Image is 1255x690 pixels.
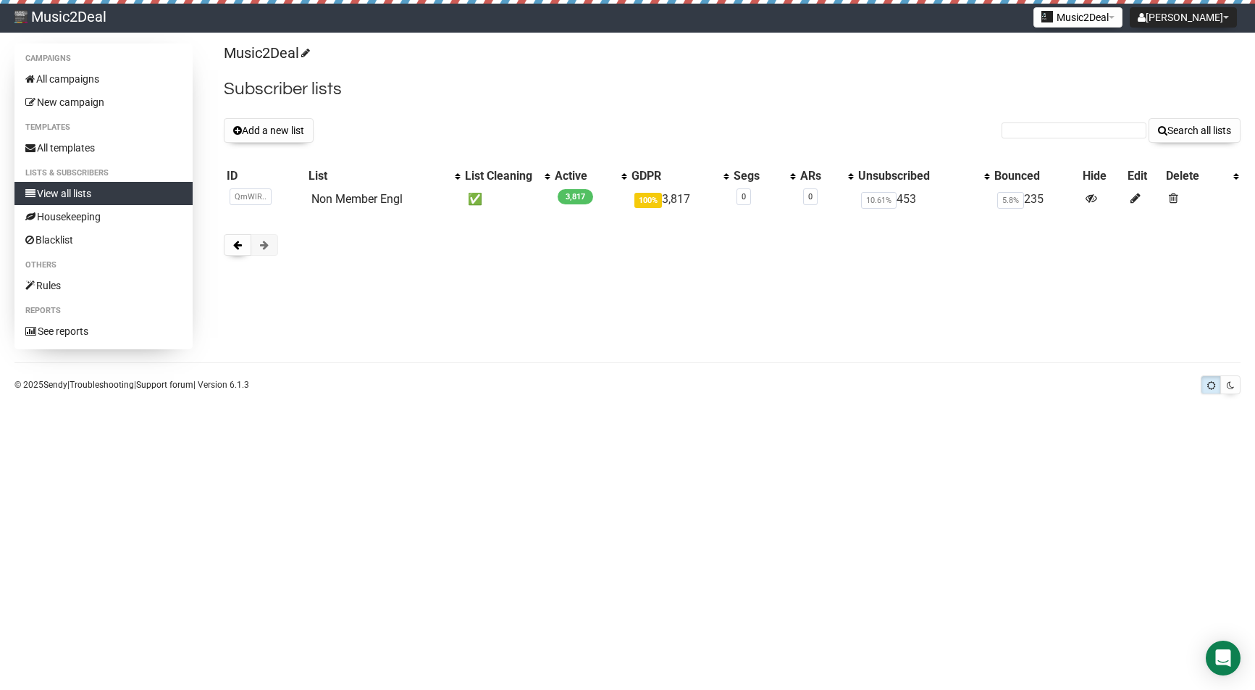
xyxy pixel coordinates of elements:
[1130,7,1237,28] button: [PERSON_NAME]
[14,257,193,274] li: Others
[14,50,193,67] li: Campaigns
[14,274,193,297] a: Rules
[14,182,193,205] a: View all lists
[308,169,448,183] div: List
[462,186,552,212] td: ✅
[14,377,249,393] p: © 2025 | | | Version 6.1.3
[14,91,193,114] a: New campaign
[629,186,731,212] td: 3,817
[991,166,1080,186] th: Bounced: No sort applied, sorting is disabled
[991,186,1080,212] td: 235
[558,189,593,204] span: 3,817
[224,76,1241,102] h2: Subscriber lists
[861,192,897,209] span: 10.61%
[227,169,303,183] div: ID
[555,169,613,183] div: Active
[14,67,193,91] a: All campaigns
[1083,169,1122,183] div: Hide
[465,169,537,183] div: List Cleaning
[855,166,991,186] th: Unsubscribed: No sort applied, activate to apply an ascending sort
[136,380,193,390] a: Support forum
[70,380,134,390] a: Troubleshooting
[1033,7,1122,28] button: Music2Deal
[1206,641,1241,676] div: Open Intercom Messenger
[1041,11,1053,22] img: 1.jpg
[731,166,797,186] th: Segs: No sort applied, activate to apply an ascending sort
[230,188,272,205] span: QmWlR..
[14,320,193,343] a: See reports
[462,166,552,186] th: List Cleaning: No sort applied, activate to apply an ascending sort
[14,136,193,159] a: All templates
[43,380,67,390] a: Sendy
[800,169,841,183] div: ARs
[1125,166,1163,186] th: Edit: No sort applied, sorting is disabled
[734,169,782,183] div: Segs
[634,193,662,208] span: 100%
[858,169,976,183] div: Unsubscribed
[311,192,403,206] a: Non Member Engl
[1128,169,1160,183] div: Edit
[14,10,28,23] img: d3c3f23366e98c1a1e0a1030e7b84567
[808,192,813,201] a: 0
[14,302,193,320] li: Reports
[14,228,193,252] a: Blacklist
[855,186,991,212] td: 453
[629,166,731,186] th: GDPR: No sort applied, activate to apply an ascending sort
[797,166,856,186] th: ARs: No sort applied, activate to apply an ascending sort
[14,165,193,182] li: Lists & subscribers
[224,44,308,62] a: Music2Deal
[224,118,314,143] button: Add a new list
[994,169,1077,183] div: Bounced
[1163,166,1241,186] th: Delete: No sort applied, activate to apply an ascending sort
[742,192,746,201] a: 0
[997,192,1024,209] span: 5.8%
[631,169,717,183] div: GDPR
[14,119,193,136] li: Templates
[306,166,462,186] th: List: No sort applied, activate to apply an ascending sort
[552,166,628,186] th: Active: No sort applied, activate to apply an ascending sort
[1080,166,1125,186] th: Hide: No sort applied, sorting is disabled
[1149,118,1241,143] button: Search all lists
[224,166,306,186] th: ID: No sort applied, sorting is disabled
[14,205,193,228] a: Housekeeping
[1166,169,1226,183] div: Delete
